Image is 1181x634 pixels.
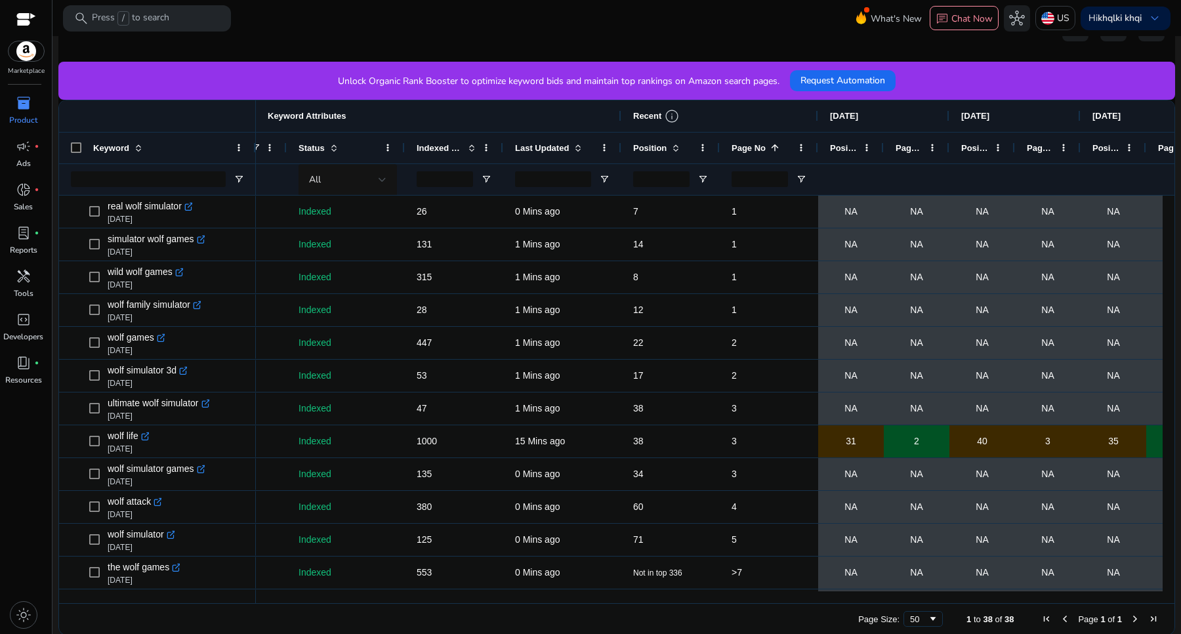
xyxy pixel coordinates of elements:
[515,436,565,446] span: 15 Mins ago
[515,305,560,315] span: 1 Mins ago
[1045,428,1050,455] span: 3
[9,114,37,126] p: Product
[1027,143,1054,153] span: Page No
[844,494,857,520] span: NA
[976,231,988,258] span: NA
[93,143,129,153] span: Keyword
[108,345,165,356] p: [DATE]
[1005,614,1014,624] span: 38
[34,230,39,236] span: fiber_manual_record
[732,501,737,512] span: 4
[1041,231,1054,258] span: NA
[1107,559,1119,586] span: NA
[108,263,173,281] span: wild wolf games
[234,174,244,184] button: Open Filter Menu
[790,70,896,91] button: Request Automation
[910,264,922,291] span: NA
[16,138,31,154] span: campaign
[1057,7,1069,30] p: US
[108,525,164,543] span: wolf simulator
[417,206,427,217] span: 26
[515,206,560,217] span: 0 Mins ago
[14,201,33,213] p: Sales
[417,239,432,249] span: 131
[910,297,922,324] span: NA
[1041,614,1052,624] div: First Page
[633,436,644,446] span: 38
[844,461,857,488] span: NA
[1107,362,1119,389] span: NA
[108,197,182,215] span: real wolf simulator
[299,469,331,479] span: Indexed
[1117,614,1122,624] span: 1
[16,268,31,284] span: handyman
[1041,559,1054,586] span: NA
[108,280,183,290] p: [DATE]
[844,559,857,586] span: NA
[1041,12,1054,25] img: us.svg
[108,295,190,314] span: wolf family simulator
[910,362,922,389] span: NA
[800,74,885,87] span: Request Automation
[936,12,949,26] span: chat
[1147,11,1163,26] span: keyboard_arrow_down
[976,494,988,520] span: NA
[515,534,560,545] span: 0 Mins ago
[3,331,43,343] p: Developers
[1108,614,1115,624] span: of
[732,272,737,282] span: 1
[299,403,331,413] span: Indexed
[1098,12,1142,24] b: khqlki khqi
[9,41,44,61] img: amazon.svg
[515,239,560,249] span: 1 Mins ago
[1041,264,1054,291] span: NA
[976,264,988,291] span: NA
[108,509,161,520] p: [DATE]
[417,501,432,512] span: 380
[299,501,331,512] span: Indexed
[910,198,922,225] span: NA
[633,469,644,479] span: 34
[844,329,857,356] span: NA
[1041,362,1054,389] span: NA
[983,614,992,624] span: 38
[1107,461,1119,488] span: NA
[633,337,644,348] span: 22
[796,174,806,184] button: Open Filter Menu
[417,272,432,282] span: 315
[1088,14,1142,23] p: Hi
[299,143,325,153] span: Status
[108,214,192,224] p: [DATE]
[1041,297,1054,324] span: NA
[299,305,331,315] span: Indexed
[1107,395,1119,422] span: NA
[1107,329,1119,356] span: NA
[903,611,943,627] div: Page Size
[732,143,766,153] span: Page No
[417,403,427,413] span: 47
[858,614,900,624] div: Page Size:
[633,239,644,249] span: 14
[976,329,988,356] span: NA
[732,337,737,348] span: 2
[1041,395,1054,422] span: NA
[515,567,560,578] span: 0 Mins ago
[976,198,988,225] span: NA
[1041,526,1054,553] span: NA
[108,492,151,511] span: wolf attack
[417,436,437,446] span: 1000
[844,297,857,324] span: NA
[5,374,42,386] p: Resources
[417,171,473,187] input: Indexed Products Filter Input
[732,171,788,187] input: Page No Filter Input
[108,427,138,445] span: wolf life
[1009,11,1025,26] span: hub
[417,305,427,315] span: 28
[34,360,39,366] span: fiber_manual_record
[515,337,560,348] span: 1 Mins ago
[1060,614,1070,624] div: Previous Page
[1004,5,1030,32] button: hub
[976,297,988,324] span: NA
[896,143,923,153] span: Page No
[844,231,857,258] span: NA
